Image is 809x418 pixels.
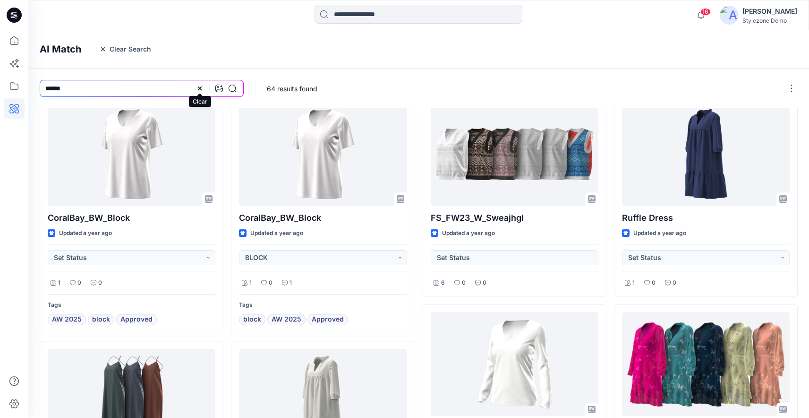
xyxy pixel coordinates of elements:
p: FS_FW23_W_Sweajhgl [431,211,598,225]
span: AW 2025 [272,314,301,325]
p: 0 [98,278,102,288]
p: 1 [249,278,252,288]
a: FS_FW23_W_Sweajhgl [431,102,598,206]
div: Stylezone Demo [742,17,797,24]
p: Updated a year ago [59,228,112,238]
a: Graded - Wrap Dress-knit-2023.1 [622,312,790,416]
p: Tags [239,300,407,310]
p: CoralBay_BW_Block [48,211,215,225]
p: 0 [483,278,486,288]
p: 0 [462,278,466,288]
p: Updated a year ago [633,228,686,238]
a: Ruffle Dress [622,102,790,206]
div: [PERSON_NAME] [742,6,797,17]
h4: AI Match [40,44,81,55]
p: 1 [632,278,635,288]
p: 0 [77,278,81,288]
span: Approved [120,314,153,325]
p: Ruffle Dress [622,211,790,225]
img: avatar [720,6,739,25]
p: 0 [652,278,656,288]
p: 0 [673,278,676,288]
span: block [92,314,110,325]
a: CoralBay_BW_Block [239,102,407,206]
span: AW 2025 [52,314,82,325]
p: 1 [58,278,60,288]
button: Clear Search [93,42,157,57]
p: Tags [48,300,215,310]
p: 0 [269,278,273,288]
a: CoralBay_BW_Block [48,102,215,206]
span: block [243,314,261,325]
a: T-Shirt_LSVN-Block [431,312,598,416]
p: 64 results found [267,84,317,94]
p: 1 [290,278,292,288]
p: Updated a year ago [250,228,303,238]
p: Updated a year ago [442,228,495,238]
p: CoralBay_BW_Block [239,211,407,225]
p: 6 [441,278,445,288]
span: 16 [700,8,711,16]
span: Approved [312,314,344,325]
